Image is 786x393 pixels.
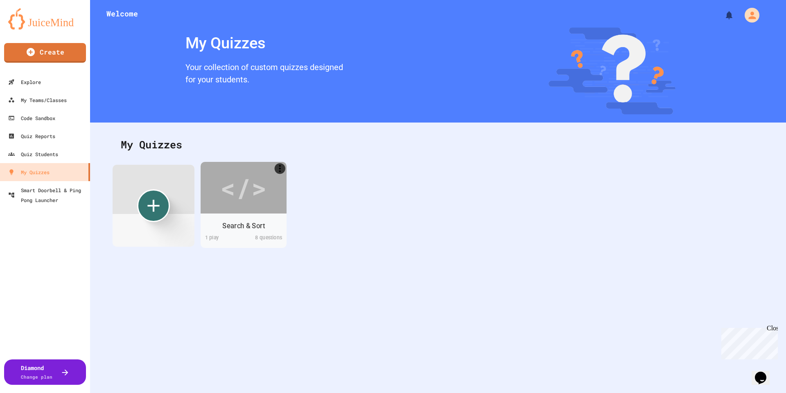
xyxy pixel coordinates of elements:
button: DiamondChange plan [4,359,86,385]
div: Quiz Reports [8,131,55,141]
img: logo-orange.svg [8,8,82,30]
img: banner-image-my-quizzes.png [549,27,676,114]
div: 1 play [201,234,244,243]
div: 8 questions [244,234,287,243]
div: My Quizzes [113,129,763,161]
div: Diamond [21,363,52,381]
div: Search & Sort [222,220,265,231]
iframe: chat widget [752,360,778,385]
a: More [275,163,285,174]
div: My Teams/Classes [8,95,67,105]
div: My Quizzes [8,167,50,177]
div: My Account [736,6,761,25]
div: Your collection of custom quizzes designed for your students. [181,59,347,90]
div: Quiz Students [8,149,58,159]
div: </> [220,168,267,207]
div: Chat with us now!Close [3,3,56,52]
div: Explore [8,77,41,87]
iframe: chat widget [718,325,778,359]
div: Code Sandbox [8,113,55,123]
span: Change plan [21,374,52,380]
div: My Quizzes [181,27,347,59]
div: Create new [137,189,170,222]
div: Smart Doorbell & Ping Pong Launcher [8,185,87,205]
a: Create [4,43,86,63]
div: My Notifications [709,8,736,22]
